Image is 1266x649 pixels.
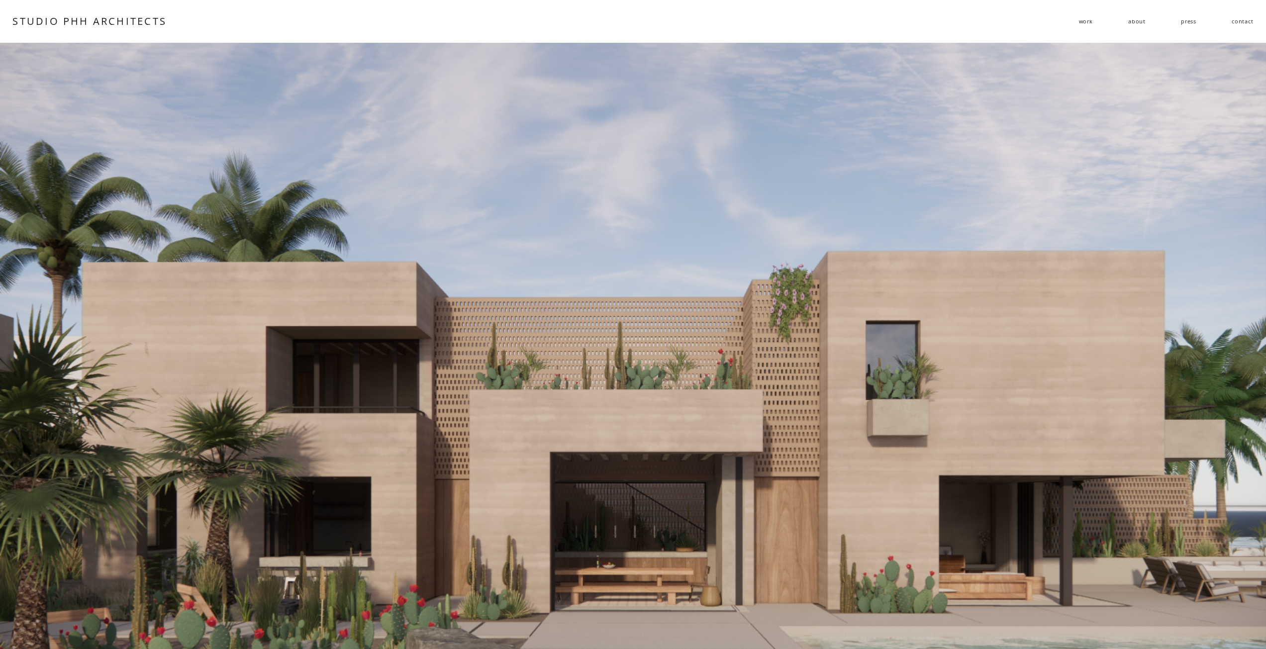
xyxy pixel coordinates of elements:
a: press [1181,14,1196,29]
span: work [1079,14,1093,28]
a: about [1128,14,1146,29]
a: contact [1232,14,1253,29]
a: folder dropdown [1079,14,1093,29]
a: STUDIO PHH ARCHITECTS [12,14,167,28]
